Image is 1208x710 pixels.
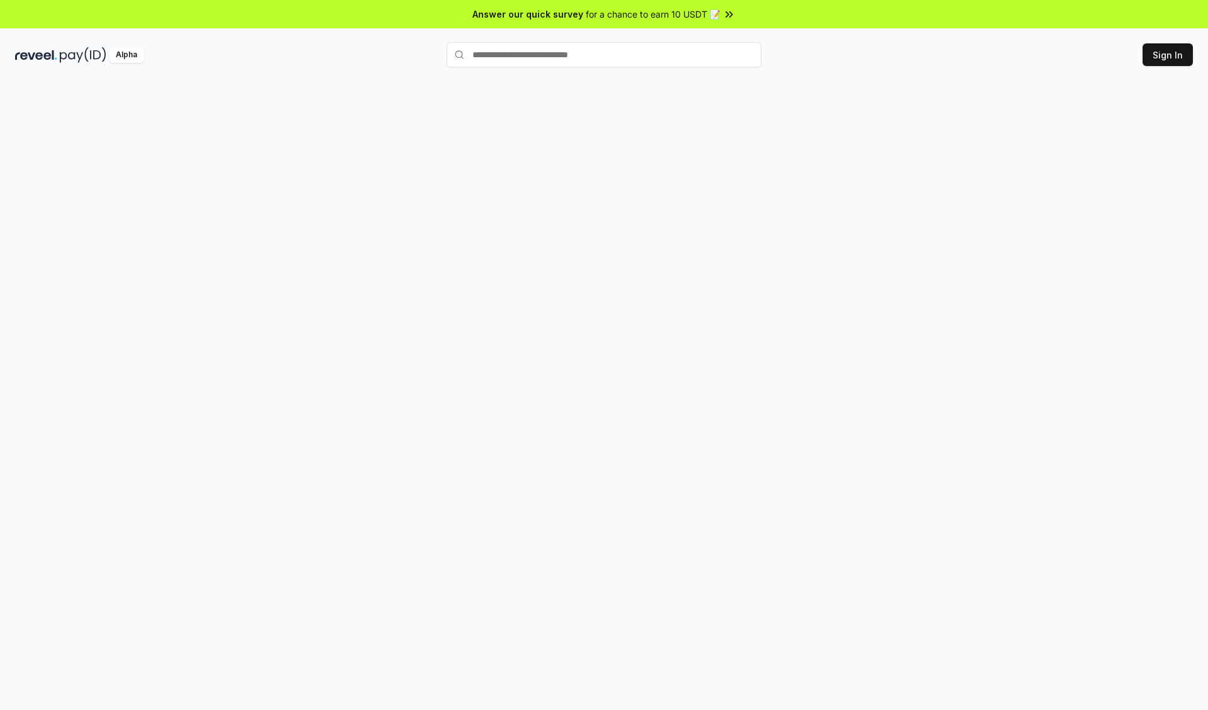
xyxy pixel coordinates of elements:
img: reveel_dark [15,47,57,63]
div: Alpha [109,47,144,63]
img: pay_id [60,47,106,63]
span: for a chance to earn 10 USDT 📝 [586,8,720,21]
span: Answer our quick survey [473,8,583,21]
button: Sign In [1143,43,1193,66]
